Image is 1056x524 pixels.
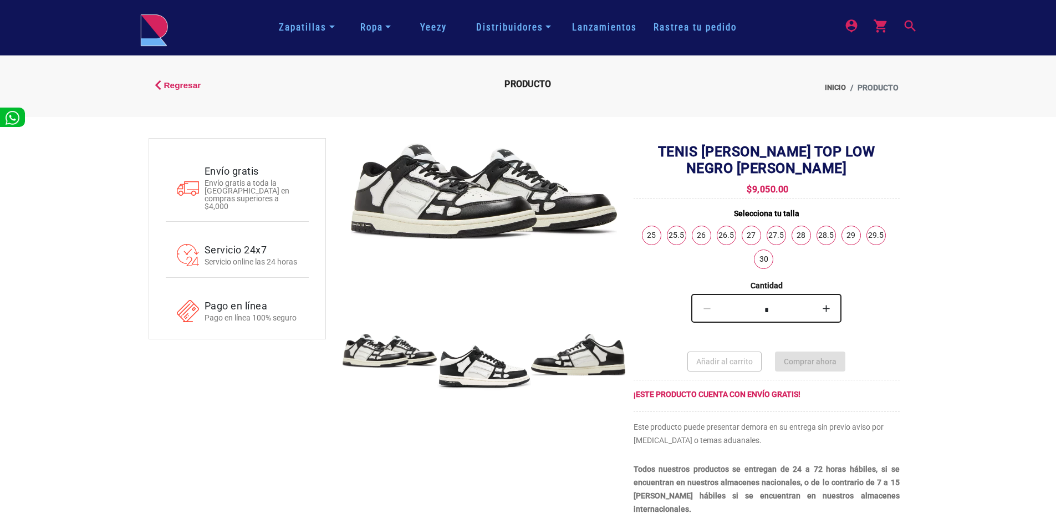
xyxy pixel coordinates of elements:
mat-icon: keyboard_arrow_left [149,75,162,89]
a: Lanzamientos [564,21,645,34]
font: 27.5 [768,231,784,240]
font: 28 [797,231,805,240]
font: 26 [697,231,706,240]
nav: migaja de pan [668,75,908,100]
font: Zapatillas [279,22,327,33]
font: Ropa [360,22,383,33]
font: Cantidad [751,281,783,290]
a: Zapatillas [274,18,339,37]
font: Envío gratis a toda la [GEOGRAPHIC_DATA] en compras superiores a $4,000 [205,179,289,211]
button: Comprar ahora [775,352,845,372]
mat-icon: search [902,18,916,32]
font: Servicio online las 24 horas [205,257,297,266]
img: B9VNoLiEQgTem1ZGI2NbrvOCvXMetSCX3BFDjhN8.webp [351,144,617,239]
a: Ropa [356,18,395,37]
font: 29.5 [868,231,884,240]
font: Este producto puede presentar demora en su entrega sin previo aviso por [MEDICAL_DATA] o temas ad... [634,423,884,445]
mat-icon: shopping_cart [873,18,886,32]
font: Tenis [PERSON_NAME] Top Low Negro [PERSON_NAME] [658,144,875,176]
font: 25 [647,231,656,240]
a: Distribuidores [472,18,555,37]
font: Selecciona tu talla [734,209,799,218]
font: Añadir al carrito [696,357,753,366]
a: Rastrea tu pedido [645,21,745,34]
mat-icon: add [819,302,833,316]
font: Distribuidores [476,22,543,33]
font: PRODUCTO [858,83,899,92]
font: Servicio 24x7 [205,244,267,256]
font: 29 [846,231,855,240]
img: Producto del menú [343,334,437,368]
font: PRODUCTO [504,79,552,89]
a: Inicio [825,82,846,94]
font: 26.5 [718,231,734,240]
font: Todos nuestros productos se entregan de 24 a 72 horas hábiles, si se encuentran en nuestros almac... [634,465,900,513]
img: Producto del menú [437,334,531,401]
font: Yeezy [420,22,447,33]
mat-icon: remove [700,302,713,316]
font: Pago en línea 100% seguro [205,313,297,322]
font: Rastrea tu pedido [654,22,737,33]
a: Yeezy [412,21,455,34]
font: Lanzamientos [572,22,637,33]
font: Comprar ahora [784,357,836,366]
a: logo [140,14,168,42]
font: Pago en línea [205,300,268,312]
font: $9,050.00 [747,184,788,195]
button: Añadir al carrito [687,352,762,372]
font: Regresar [164,80,201,90]
img: Producto del menú [531,334,625,375]
img: whatsappwhite.png [6,111,19,125]
font: 30 [759,255,768,263]
img: logo [140,14,168,47]
font: Inicio [825,83,846,91]
font: 25.5 [669,231,684,240]
font: Envío gratis [205,165,259,177]
font: 27 [747,231,756,240]
mat-icon: person_pin [844,18,857,32]
font: ¡ESTE PRODUCTO CUENTA CON ENVÍO GRATIS! [634,390,800,399]
font: 28.5 [818,231,834,240]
